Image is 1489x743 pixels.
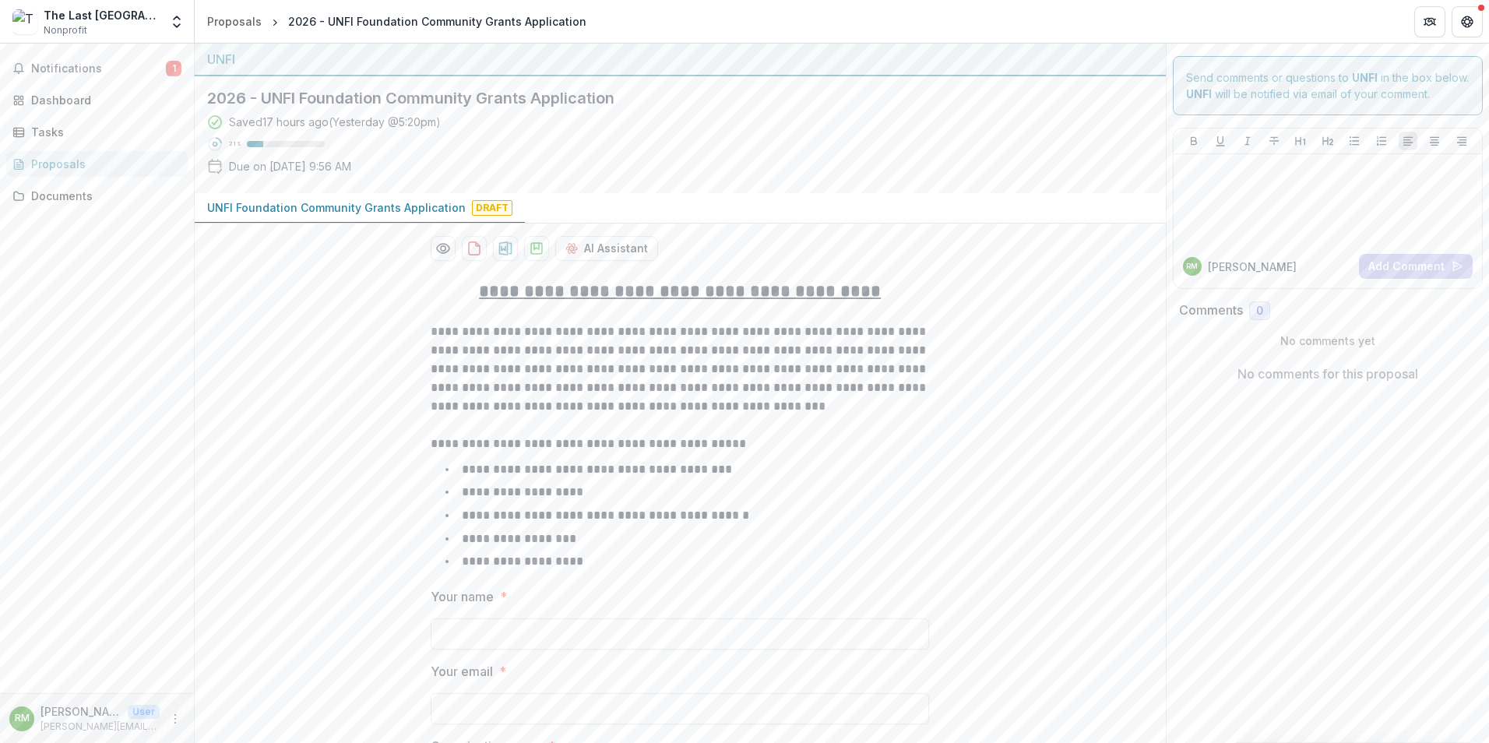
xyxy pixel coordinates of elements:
div: Tasks [31,124,175,140]
button: Partners [1414,6,1445,37]
strong: UNFI [1352,71,1378,84]
button: Open entity switcher [166,6,188,37]
div: Documents [31,188,175,204]
div: Regan Miner [1186,262,1198,270]
h2: Comments [1179,303,1243,318]
a: Proposals [6,151,188,177]
button: Bold [1185,132,1203,150]
div: Saved 17 hours ago ( Yesterday @ 5:20pm ) [229,114,441,130]
a: Dashboard [6,87,188,113]
nav: breadcrumb [201,10,593,33]
p: [PERSON_NAME] [1208,259,1297,275]
button: More [166,710,185,728]
span: 1 [166,61,181,76]
div: Proposals [207,13,262,30]
p: 21 % [229,139,241,150]
button: download-proposal [524,236,549,261]
button: Italicize [1238,132,1257,150]
button: Get Help [1452,6,1483,37]
p: Your email [431,662,493,681]
p: Your name [431,587,494,606]
button: Heading 1 [1291,132,1310,150]
button: download-proposal [462,236,487,261]
button: Notifications1 [6,56,188,81]
button: AI Assistant [555,236,658,261]
button: Bullet List [1345,132,1364,150]
span: Notifications [31,62,166,76]
div: Dashboard [31,92,175,108]
div: UNFI [207,50,1153,69]
button: Align Right [1452,132,1471,150]
p: [PERSON_NAME] [40,703,121,720]
button: Strike [1265,132,1283,150]
button: Align Left [1399,132,1417,150]
button: Align Center [1425,132,1444,150]
button: Ordered List [1372,132,1391,150]
strong: UNFI [1186,87,1212,100]
a: Proposals [201,10,268,33]
h2: 2026 - UNFI Foundation Community Grants Application [207,89,1128,107]
button: Heading 2 [1318,132,1337,150]
p: No comments yet [1179,333,1477,349]
span: 0 [1256,305,1263,318]
p: Due on [DATE] 9:56 AM [229,158,351,174]
p: No comments for this proposal [1237,364,1418,383]
div: Regan Miner [15,713,30,724]
div: The Last [GEOGRAPHIC_DATA] [44,7,160,23]
button: download-proposal [493,236,518,261]
p: [PERSON_NAME][EMAIL_ADDRESS][DOMAIN_NAME] [40,720,160,734]
div: Proposals [31,156,175,172]
button: Underline [1211,132,1230,150]
a: Documents [6,183,188,209]
p: UNFI Foundation Community Grants Application [207,199,466,216]
button: Preview b0f18dd8-b965-4a67-a2fb-0ae5197687e7-0.pdf [431,236,456,261]
p: User [128,705,160,719]
span: Nonprofit [44,23,87,37]
span: Draft [472,200,512,216]
button: Add Comment [1359,254,1473,279]
img: The Last Green Valley [12,9,37,34]
div: Send comments or questions to in the box below. will be notified via email of your comment. [1173,56,1484,115]
a: Tasks [6,119,188,145]
div: 2026 - UNFI Foundation Community Grants Application [288,13,586,30]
